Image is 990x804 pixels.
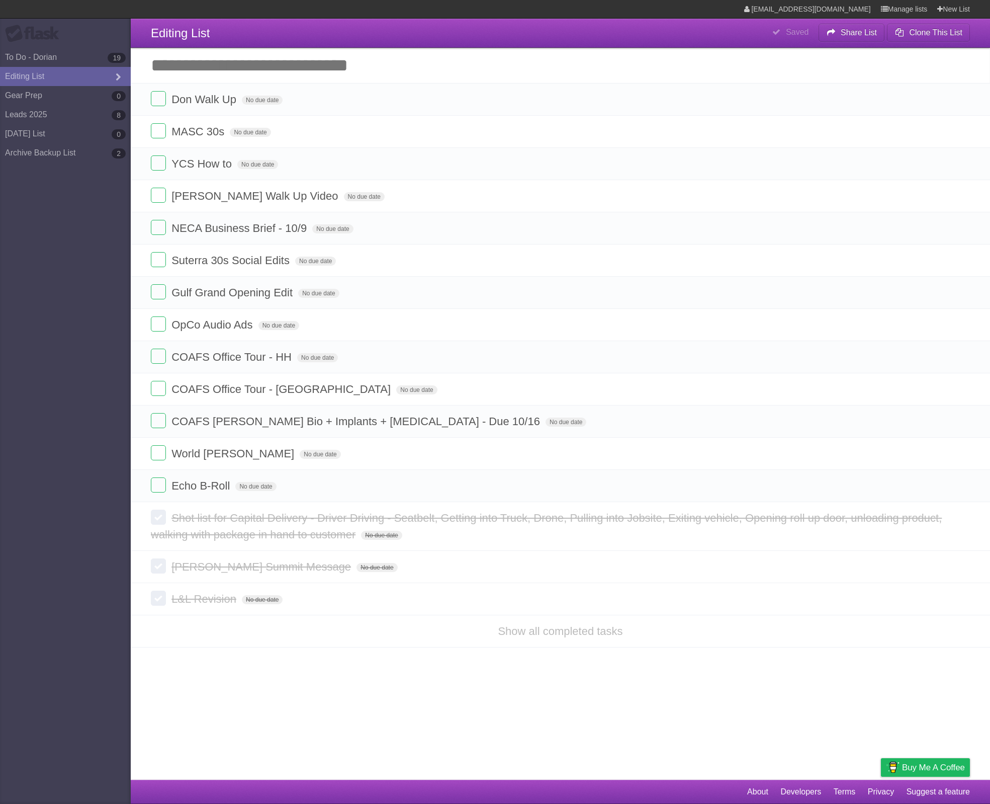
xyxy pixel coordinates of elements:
label: Done [151,91,166,106]
a: Privacy [868,782,894,801]
label: Done [151,188,166,203]
span: NECA Business Brief - 10/9 [171,222,309,234]
a: About [747,782,768,801]
span: No due date [396,385,437,394]
span: YCS How to [171,157,234,170]
label: Done [151,284,166,299]
span: No due date [298,289,339,298]
a: Terms [834,782,856,801]
label: Done [151,220,166,235]
span: No due date [230,128,271,137]
label: Done [151,445,166,460]
label: Done [151,381,166,396]
b: Share List [841,28,877,37]
b: Saved [786,28,808,36]
span: Gulf Grand Opening Edit [171,286,295,299]
label: Done [151,591,166,606]
button: Share List [819,24,885,42]
a: Developers [780,782,821,801]
label: Done [151,316,166,332]
span: No due date [242,96,283,105]
b: 19 [108,53,126,63]
span: Buy me a coffee [902,759,965,776]
span: L&L Revision [171,593,239,605]
span: No due date [300,450,340,459]
span: No due date [356,563,397,572]
span: Echo B-Roll [171,479,232,492]
label: Done [151,252,166,267]
span: No due date [235,482,276,491]
span: Shot list for Capital Delivery - Driver Driving - Seatbelt, Getting into Truck, Drone, Pulling in... [151,512,942,541]
a: Buy me a coffee [881,758,970,777]
span: OpCo Audio Ads [171,318,255,331]
label: Done [151,413,166,428]
span: No due date [312,224,353,233]
span: COAFS [PERSON_NAME] Bio + Implants + [MEDICAL_DATA] - Due 10/16 [171,415,543,428]
b: 0 [112,91,126,101]
span: No due date [237,160,278,169]
span: COAFS Office Tour - [GEOGRAPHIC_DATA] [171,383,393,395]
label: Done [151,558,166,574]
button: Clone This List [887,24,970,42]
span: No due date [546,418,586,427]
a: Suggest a feature [907,782,970,801]
span: No due date [258,321,299,330]
span: [PERSON_NAME] Walk Up Video [171,190,340,202]
span: Don Walk Up [171,93,239,106]
img: Buy me a coffee [886,759,899,776]
label: Done [151,477,166,493]
label: Done [151,123,166,138]
span: No due date [295,257,336,266]
span: Suterra 30s Social Edits [171,254,292,267]
b: 8 [112,110,126,120]
b: 2 [112,148,126,158]
label: Done [151,155,166,171]
span: No due date [361,531,402,540]
label: Done [151,510,166,525]
a: Show all completed tasks [498,625,622,637]
b: Clone This List [909,28,962,37]
span: Editing List [151,26,210,40]
span: [PERSON_NAME] Summit Message [171,560,353,573]
div: Flask [5,25,65,43]
span: No due date [297,353,338,362]
span: MASC 30s [171,125,227,138]
span: No due date [242,595,283,604]
span: COAFS Office Tour - HH [171,351,294,363]
span: World [PERSON_NAME] [171,447,297,460]
span: No due date [344,192,385,201]
b: 0 [112,129,126,139]
label: Done [151,349,166,364]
